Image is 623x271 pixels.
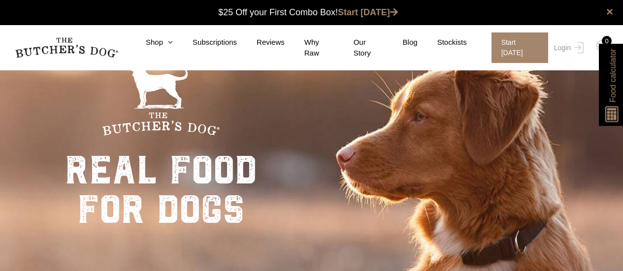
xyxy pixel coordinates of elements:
[65,151,257,229] div: real food for dogs
[602,36,612,46] div: 0
[552,32,584,63] a: Login
[607,49,619,102] span: Food calculator
[237,37,285,48] a: Reviews
[383,37,418,48] a: Blog
[418,37,467,48] a: Stockists
[596,39,608,52] img: TBD_Cart-Empty.png
[173,37,237,48] a: Subscriptions
[126,37,173,48] a: Shop
[338,7,398,17] a: Start [DATE]
[492,32,548,63] span: Start [DATE]
[285,37,334,59] a: Why Raw
[606,6,613,18] a: close
[334,37,383,59] a: Our Story
[482,32,552,63] a: Start [DATE]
